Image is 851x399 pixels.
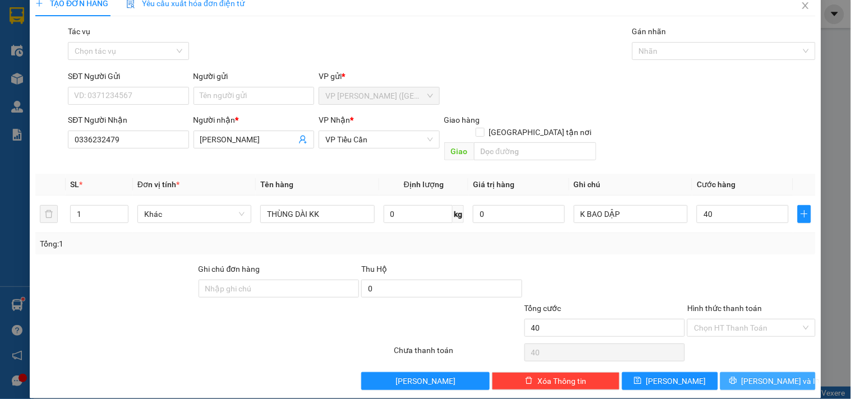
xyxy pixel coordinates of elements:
[260,205,374,223] input: VD: Bàn, Ghế
[798,205,811,223] button: plus
[404,180,444,189] span: Định lượng
[569,174,692,196] th: Ghi chú
[453,205,464,223] span: kg
[68,114,188,126] div: SĐT Người Nhận
[485,126,596,138] span: [GEOGRAPHIC_DATA] tận nơi
[492,372,620,390] button: deleteXóa Thông tin
[23,22,109,33] span: VP [PERSON_NAME] -
[395,375,456,387] span: [PERSON_NAME]
[260,180,293,189] span: Tên hàng
[622,372,717,390] button: save[PERSON_NAME]
[632,27,666,36] label: Gán nhãn
[144,206,245,222] span: Khác
[38,6,130,17] strong: BIÊN NHẬN GỬI HÀNG
[801,1,810,10] span: close
[444,142,474,160] span: Giao
[137,180,180,189] span: Đơn vị tính
[325,87,433,104] span: VP Trần Phú (Hàng)
[199,280,360,298] input: Ghi chú đơn hàng
[729,377,737,386] span: printer
[68,70,188,82] div: SĐT Người Gửi
[60,61,84,71] span: TRÂN
[70,180,79,189] span: SL
[474,142,596,160] input: Dọc đường
[4,73,27,83] span: GIAO:
[194,114,314,126] div: Người nhận
[473,205,565,223] input: 0
[40,205,58,223] button: delete
[473,180,514,189] span: Giá trị hàng
[4,22,164,33] p: GỬI:
[687,304,762,313] label: Hình thức thanh toán
[194,70,314,82] div: Người gửi
[697,180,735,189] span: Cước hàng
[574,205,688,223] input: Ghi Chú
[4,38,164,59] p: NHẬN:
[4,38,113,59] span: VP [PERSON_NAME] ([GEOGRAPHIC_DATA])
[319,70,439,82] div: VP gửi
[319,115,350,124] span: VP Nhận
[634,377,642,386] span: save
[361,372,489,390] button: [PERSON_NAME]
[525,304,562,313] span: Tổng cước
[325,131,433,148] span: VP Tiểu Cần
[444,115,480,124] span: Giao hàng
[720,372,816,390] button: printer[PERSON_NAME] và In
[361,265,387,273] span: Thu Hộ
[68,27,90,36] label: Tác vụ
[4,61,84,71] span: 0705313101 -
[646,375,706,387] span: [PERSON_NAME]
[199,265,260,273] label: Ghi chú đơn hàng
[298,135,307,144] span: user-add
[525,377,533,386] span: delete
[393,344,523,364] div: Chưa thanh toán
[798,210,811,219] span: plus
[742,375,820,387] span: [PERSON_NAME] và In
[40,238,329,250] div: Tổng: 1
[537,375,586,387] span: Xóa Thông tin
